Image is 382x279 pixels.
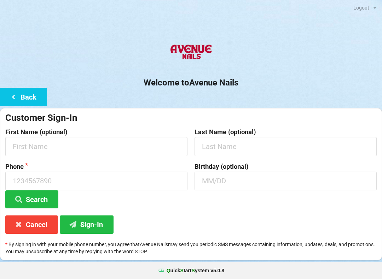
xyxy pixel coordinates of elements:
[180,268,184,273] span: S
[5,137,187,156] input: First Name
[5,241,377,255] p: By signing in with your mobile phone number, you agree that Avenue Nails may send you periodic SM...
[5,163,187,170] label: Phone
[5,190,58,208] button: Search
[158,267,165,274] img: favicon.ico
[195,163,377,170] label: Birthday (optional)
[5,112,377,124] div: Customer Sign-In
[5,172,187,190] input: 1234567890
[195,129,377,136] label: Last Name (optional)
[167,38,214,67] img: AvenueNails-Logo.png
[167,267,224,274] b: uick tart ystem v 5.0.8
[60,215,114,233] button: Sign-In
[191,268,195,273] span: S
[5,129,187,136] label: First Name (optional)
[195,137,377,156] input: Last Name
[167,268,170,273] span: Q
[5,215,58,233] button: Cancel
[353,5,369,10] div: Logout
[195,172,377,190] input: MM/DD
